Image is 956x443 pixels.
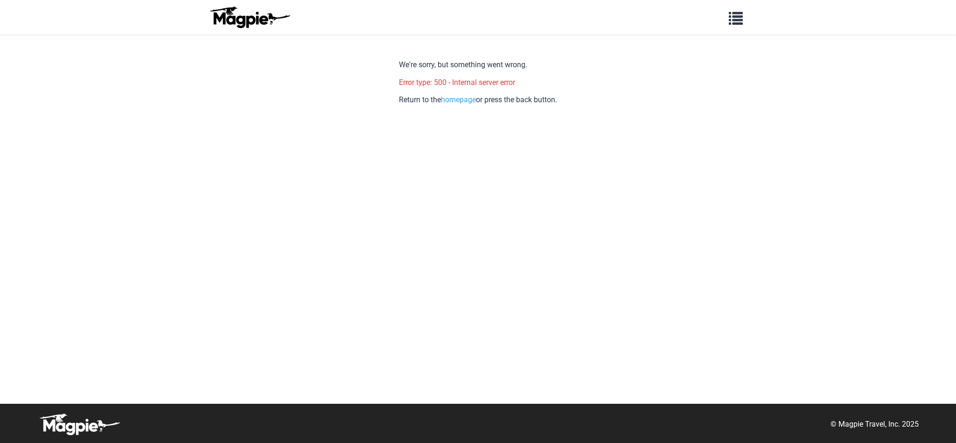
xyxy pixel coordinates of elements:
img: logo-ab69f6fb50320c5b225c76a69d11143b.png [208,6,292,28]
p: We're sorry, but something went wrong. [399,59,557,71]
p: Return to the or press the back button. [399,94,557,106]
a: homepage [441,95,476,104]
p: Error type: 500 - Internal server error [399,77,557,89]
img: logo-white-d94fa1abed81b67a048b3d0f0ab5b955.png [37,413,121,436]
p: © Magpie Travel, Inc. 2025 [830,418,919,430]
